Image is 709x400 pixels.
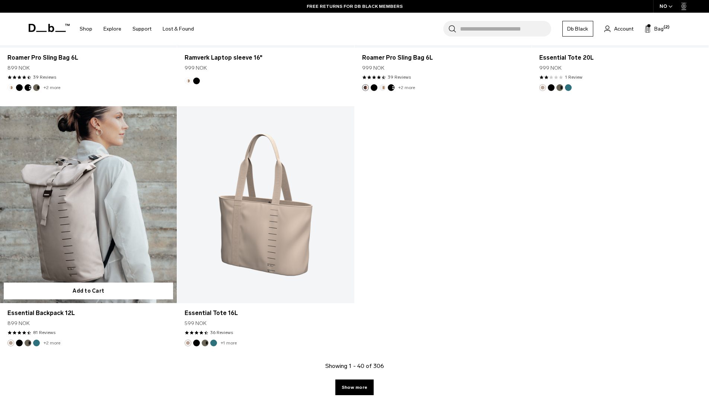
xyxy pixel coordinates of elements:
[163,16,194,42] a: Lost & Found
[44,340,60,346] a: +2 more
[7,53,169,62] a: Roamer Pro Sling Bag 6L
[185,340,191,346] button: Fogbow Beige
[193,78,200,84] button: Black Out
[562,21,593,37] a: Db Black
[193,340,200,346] button: Black Out
[664,24,670,31] span: (2)
[7,64,30,72] span: 899 NOK
[362,64,384,72] span: 999 NOK
[565,74,582,81] a: 1 reviews
[185,64,207,72] span: 999 NOK
[362,53,524,62] a: Roamer Pro Sling Bag 6L
[362,84,369,91] button: Homegrown with Lu
[335,379,374,395] a: Show more
[556,84,563,91] button: Forest Green
[539,84,546,91] button: Fogbow Beige
[371,84,377,91] button: Black Out
[565,84,572,91] button: Midnight Teal
[33,74,56,81] a: 39 reviews
[539,53,701,62] a: Essential Tote 20L
[210,329,233,336] a: 36 reviews
[7,84,14,91] button: Oatmilk
[7,319,30,327] span: 899 NOK
[33,340,40,346] button: Midnight Teal
[132,16,151,42] a: Support
[16,340,23,346] button: Black Out
[185,78,191,84] button: Oatmilk
[388,84,395,91] button: Charcoal Grey
[645,24,664,33] button: Bag (2)
[103,16,121,42] a: Explore
[548,84,555,91] button: Black Out
[33,329,55,336] a: 81 reviews
[221,340,237,346] a: +1 more
[388,74,411,81] a: 39 reviews
[7,309,169,318] a: Essential Backpack 12L
[177,106,354,303] a: Essential Tote 16L
[379,84,386,91] button: Oatmilk
[185,53,346,62] a: Ramverk Laptop sleeve 16"
[398,85,415,90] a: +2 more
[604,24,633,33] a: Account
[210,340,217,346] button: Midnight Teal
[74,13,199,45] nav: Main Navigation
[16,84,23,91] button: Black Out
[185,319,207,327] span: 599 NOK
[325,362,384,371] p: Showing 1 - 40 of 306
[25,340,31,346] button: Forest Green
[25,84,31,91] button: Charcoal Grey
[7,340,14,346] button: Fogbow Beige
[185,309,346,318] a: Essential Tote 16L
[44,85,60,90] a: +2 more
[80,16,92,42] a: Shop
[539,64,562,72] span: 999 NOK
[307,3,403,10] a: FREE RETURNS FOR DB BLACK MEMBERS
[33,84,40,91] button: Forest Green
[614,25,633,33] span: Account
[4,283,173,299] button: Add to Cart
[654,25,664,33] span: Bag
[202,340,208,346] button: Forest Green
